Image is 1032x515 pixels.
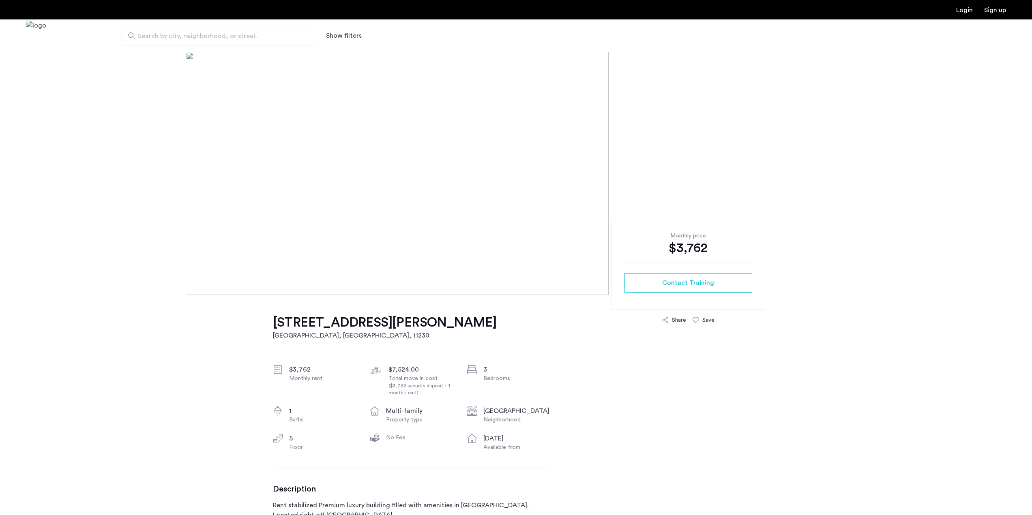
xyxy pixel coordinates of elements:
[26,21,46,51] img: logo
[483,443,551,451] div: Available from
[122,26,316,45] input: Apartment Search
[662,278,714,288] span: Contact Training
[386,416,454,424] div: Property type
[289,443,357,451] div: Floor
[273,331,497,340] h2: [GEOGRAPHIC_DATA], [GEOGRAPHIC_DATA] , 11230
[289,434,357,443] div: 5
[483,374,551,383] div: Bedrooms
[624,240,752,256] div: $3,762
[388,383,457,396] div: ($3,762 security deposit + 1 month's rent)
[483,406,551,416] div: [GEOGRAPHIC_DATA]
[386,434,454,442] div: No Fee
[624,273,752,293] button: button
[289,406,357,416] div: 1
[483,434,551,443] div: [DATE]
[956,7,973,13] a: Login
[483,416,551,424] div: Neighborhood
[186,52,846,295] img: [object%20Object]
[984,7,1006,13] a: Registration
[289,365,357,374] div: $3,762
[388,374,457,396] div: Total move in cost
[273,314,497,331] h1: [STREET_ADDRESS][PERSON_NAME]
[289,416,357,424] div: Baths
[326,31,362,41] button: Show or hide filters
[289,374,357,383] div: Monthly rent
[273,484,551,494] h3: Description
[273,314,497,340] a: [STREET_ADDRESS][PERSON_NAME][GEOGRAPHIC_DATA], [GEOGRAPHIC_DATA], 11230
[386,406,454,416] div: multi-family
[702,316,714,324] div: Save
[483,365,551,374] div: 3
[138,31,294,41] span: Search by city, neighborhood, or street.
[388,365,457,374] div: $7,524.00
[624,232,752,240] div: Monthly price
[672,316,686,324] div: Share
[26,21,46,51] a: Cazamio Logo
